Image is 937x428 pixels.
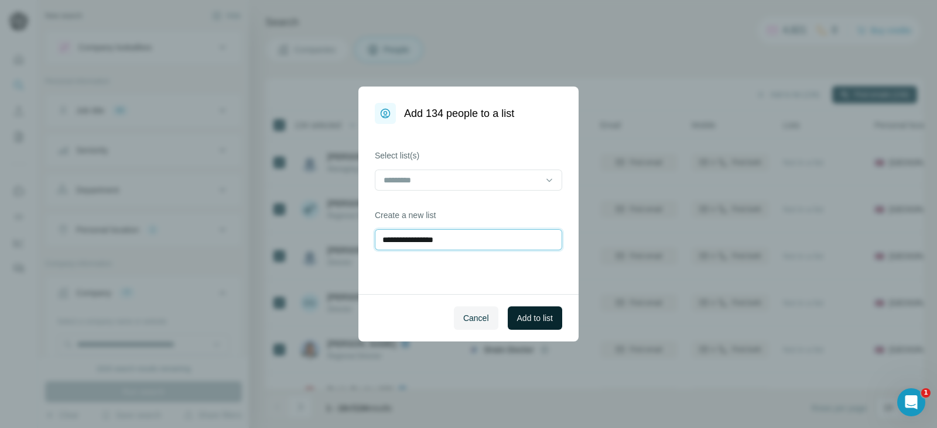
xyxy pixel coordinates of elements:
span: Add to list [517,312,553,324]
button: Add to list [508,306,562,330]
span: Cancel [463,312,489,324]
h1: Add 134 people to a list [404,105,514,122]
label: Create a new list [375,209,562,221]
label: Select list(s) [375,150,562,161]
button: Cancel [454,306,498,330]
span: 1 [921,388,931,398]
iframe: Intercom live chat [897,388,925,416]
